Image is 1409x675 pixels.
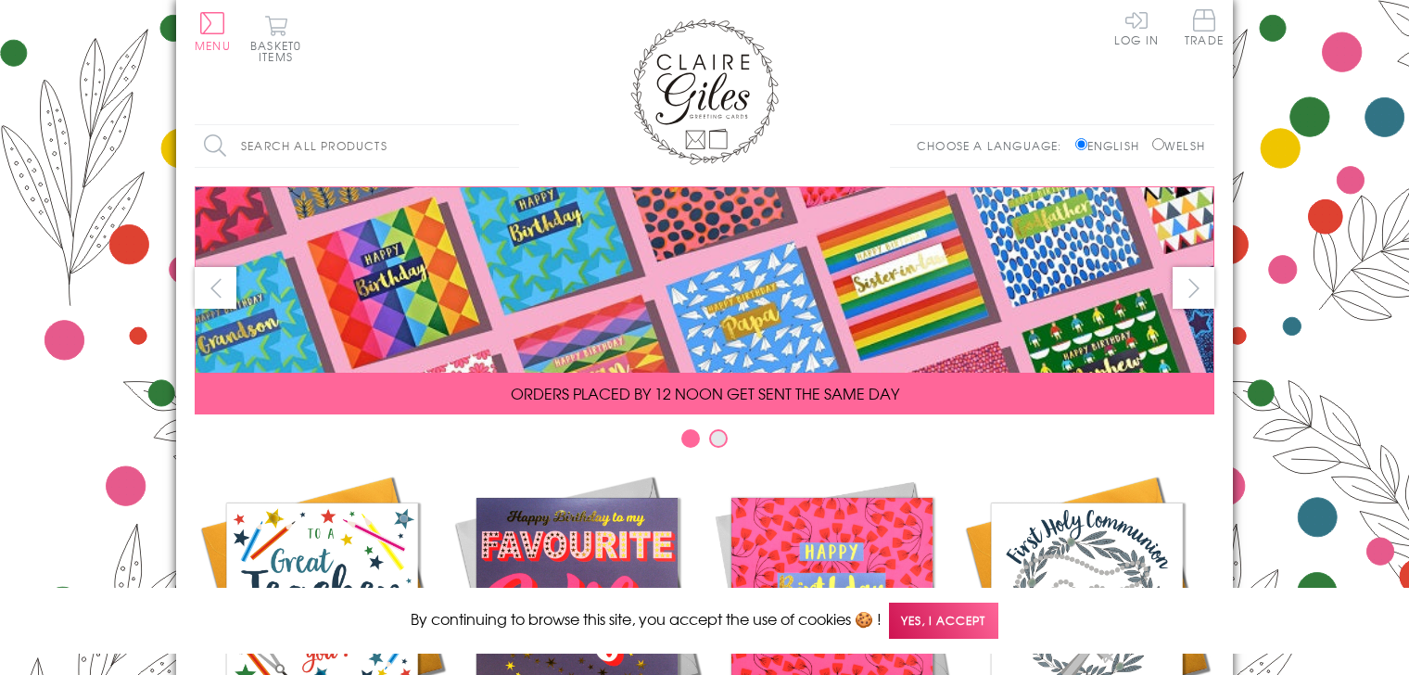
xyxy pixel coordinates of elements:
span: Yes, I accept [889,603,998,639]
span: Trade [1185,9,1224,45]
button: Basket0 items [250,15,301,62]
img: Claire Giles Greetings Cards [630,19,779,165]
button: Menu [195,12,231,51]
input: English [1075,138,1087,150]
a: Trade [1185,9,1224,49]
div: Carousel Pagination [195,428,1214,457]
input: Search all products [195,125,519,167]
span: 0 items [259,37,301,65]
label: English [1075,137,1149,154]
p: Choose a language: [917,137,1072,154]
input: Search [501,125,519,167]
button: next [1173,267,1214,309]
label: Welsh [1152,137,1205,154]
a: Log In [1114,9,1159,45]
button: prev [195,267,236,309]
button: Carousel Page 2 [709,429,728,448]
input: Welsh [1152,138,1164,150]
span: Menu [195,37,231,54]
span: ORDERS PLACED BY 12 NOON GET SENT THE SAME DAY [511,382,899,404]
button: Carousel Page 1 (Current Slide) [681,429,700,448]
